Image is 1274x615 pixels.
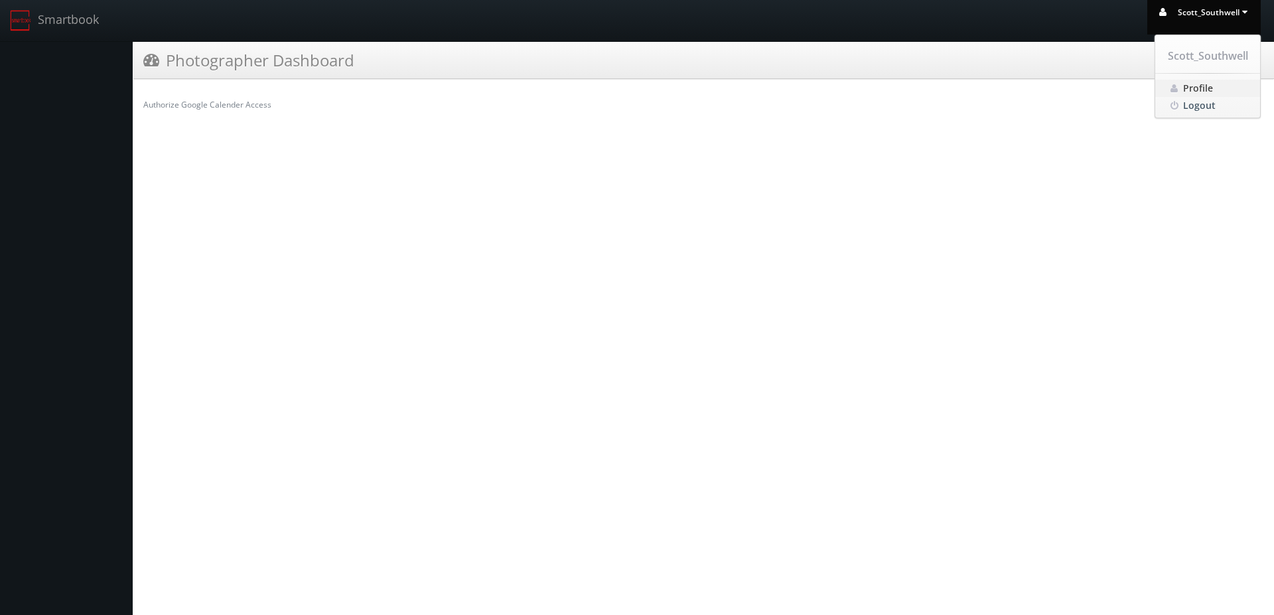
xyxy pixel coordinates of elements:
span: Profile [1183,82,1213,94]
span: Scott_Southwell [1155,48,1260,63]
a: Logout [1155,97,1260,114]
img: smartbook-logo.png [10,10,31,31]
h3: Photographer Dashboard [143,48,354,72]
a: Profile [1155,80,1260,97]
a: Authorize Google Calender Access [143,99,271,110]
span: Scott_Southwell [1178,7,1251,18]
span: Logout [1183,99,1216,112]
